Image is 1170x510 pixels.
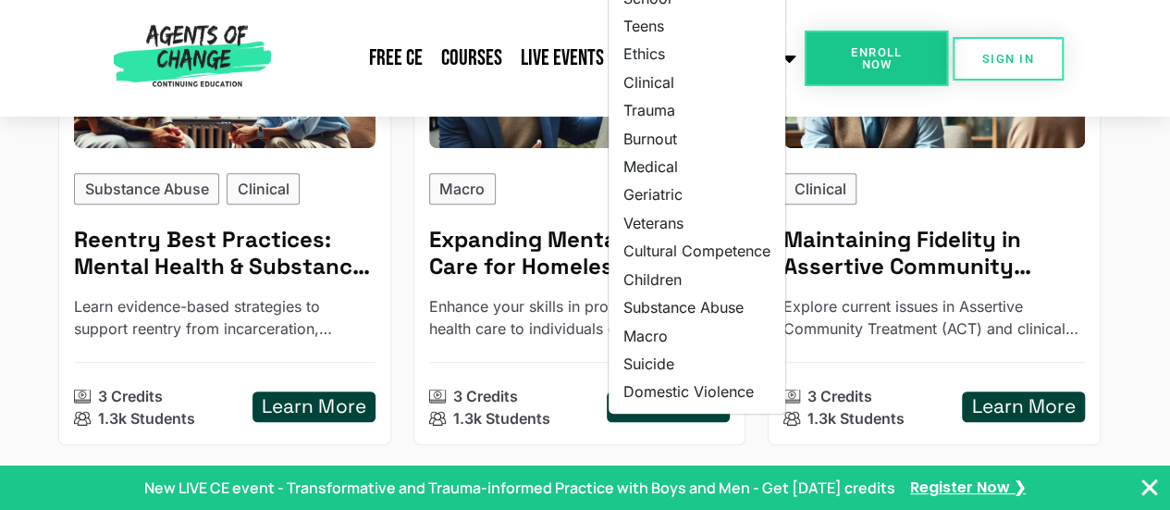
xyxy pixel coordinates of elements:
[278,35,805,81] nav: Menu
[144,477,895,499] p: New LIVE CE event - Transformative and Trauma-informed Practice with Boys and Men - Get [DATE] cr...
[982,53,1034,65] span: SIGN IN
[238,178,289,200] p: Clinical
[439,178,485,200] p: Macro
[807,385,872,407] p: 3 Credits
[807,407,905,429] p: 1.3k Students
[609,209,785,237] a: Veterans
[429,227,731,280] h5: Expanding Mental Health Care for Homeless Individuals - Reading Based
[74,227,376,280] h5: Reentry Best Practices: Mental Health & Substance Use Support After Incarceration - Reading Based
[609,266,785,293] a: Children
[609,180,785,208] a: Geriatric
[609,237,785,265] a: Cultural Competence
[971,395,1075,418] h5: Learn More
[360,35,432,81] a: Free CE
[783,227,1085,280] h5: Maintaining Fidelity in Assertive Community Treatment - ACT: Current Issues and Innovations - Rea...
[609,125,785,153] a: Burnout
[805,31,948,86] a: Enroll Now
[432,35,511,81] a: Courses
[74,295,376,340] p: Learn evidence-based strategies to support reentry from incarceration, including clinical treatme...
[953,37,1064,81] a: SIGN IN
[609,40,785,68] a: Ethics
[609,153,785,180] a: Medical
[1139,477,1161,499] button: Close Banner
[609,350,785,378] a: Suicide
[609,322,785,350] a: Macro
[783,295,1085,340] p: Explore current issues in Assertive Community Treatment (ACT) and clinical strategies for maintai...
[834,46,918,70] span: Enroll Now
[609,96,785,124] a: Trauma
[453,385,518,407] p: 3 Credits
[98,407,195,429] p: 1.3k Students
[609,12,785,40] a: Teens
[453,407,550,429] p: 1.3k Students
[910,478,1026,498] a: Register Now ❯
[609,293,785,321] a: Substance Abuse
[429,295,731,340] p: Enhance your skills in providing behavioral health care to individuals experiencing homelessness ...
[794,178,846,200] p: Clinical
[609,378,785,405] a: Domestic Violence
[85,178,209,200] p: Substance Abuse
[511,35,613,81] a: Live Events
[98,385,163,407] p: 3 Credits
[262,395,365,418] h5: Learn More
[609,68,785,96] a: Clinical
